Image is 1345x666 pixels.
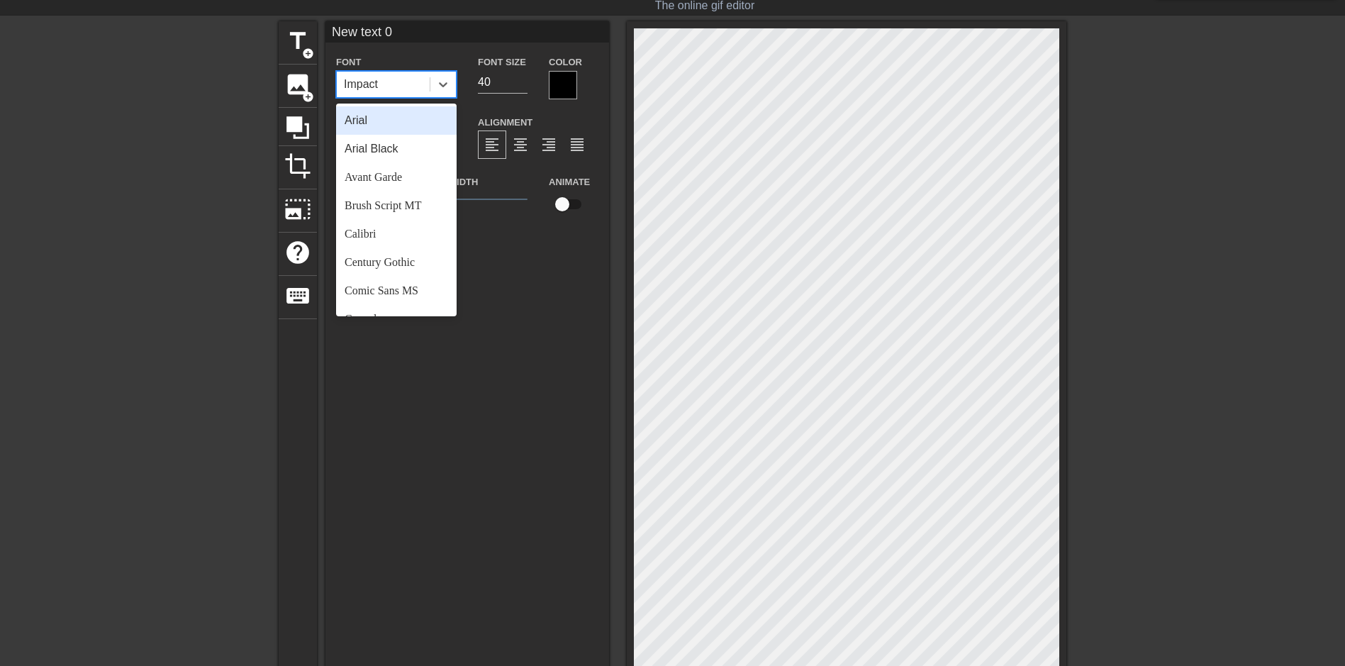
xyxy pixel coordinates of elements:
div: Arial Black [336,135,457,163]
label: Alignment [478,116,532,130]
span: add_circle [302,48,314,60]
span: format_align_left [484,136,501,153]
span: add_circle [302,91,314,103]
div: Comic Sans MS [336,277,457,305]
span: crop [284,152,311,179]
label: Animate [549,175,590,189]
span: photo_size_select_large [284,196,311,223]
div: Brush Script MT [336,192,457,220]
span: keyboard [284,282,311,309]
label: Font [336,55,361,70]
span: format_align_center [512,136,529,153]
div: Century Gothic [336,248,457,277]
div: Impact [344,76,378,93]
label: Color [549,55,582,70]
div: Avant Garde [336,163,457,192]
label: Font Size [478,55,526,70]
span: image [284,71,311,98]
div: Calibri [336,220,457,248]
span: help [284,239,311,266]
div: Consolas [336,305,457,333]
span: format_align_right [540,136,557,153]
div: Arial [336,106,457,135]
span: title [284,28,311,55]
span: format_align_justify [569,136,586,153]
